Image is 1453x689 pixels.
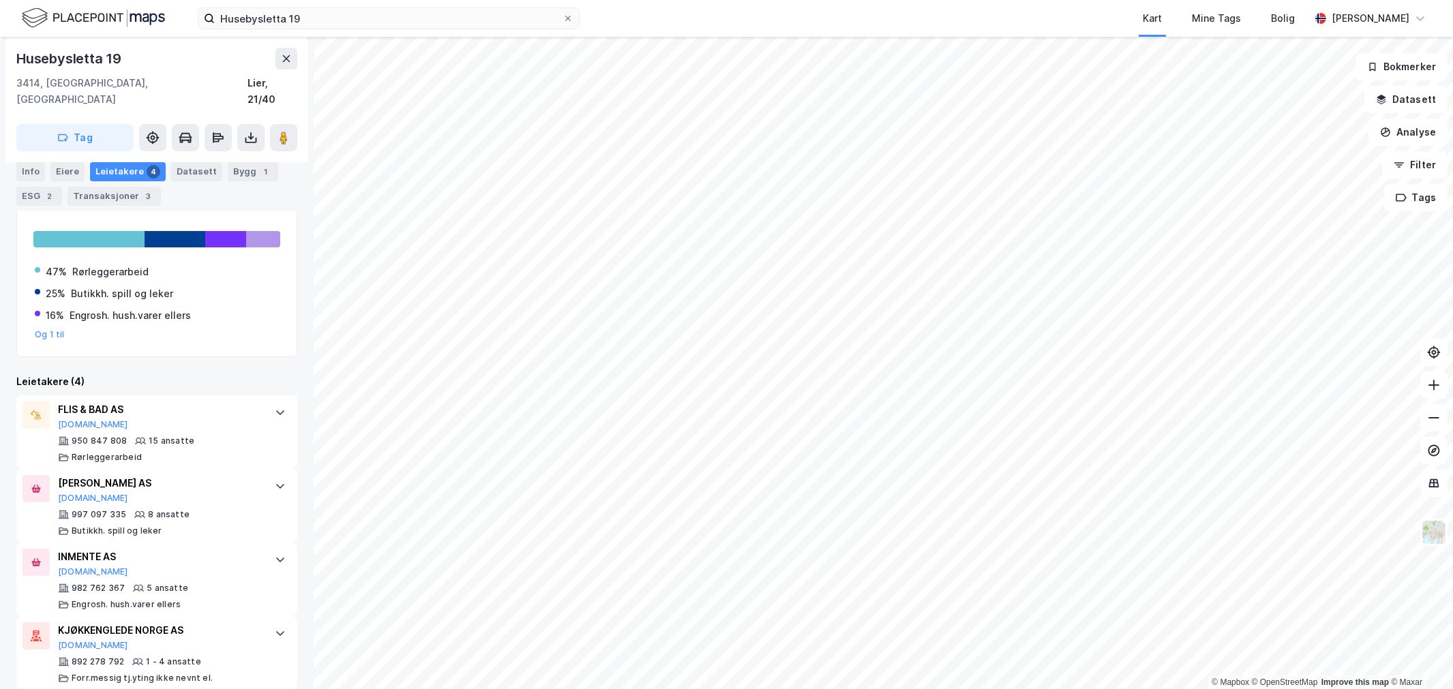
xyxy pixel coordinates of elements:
div: 950 847 808 [72,435,127,446]
div: 15 ansatte [149,435,194,446]
div: Leietakere (4) [16,373,297,390]
a: Improve this map [1321,677,1389,687]
div: [PERSON_NAME] [1332,10,1409,27]
div: ESG [16,187,62,206]
div: 1 - 4 ansatte [146,656,201,667]
div: FLIS & BAD AS [58,401,261,418]
div: Leietakere [90,162,166,181]
div: 892 278 792 [72,656,124,667]
button: Tags [1384,184,1448,211]
div: Forr.messig tj.yting ikke nevnt el. [72,673,213,684]
div: 5 ansatte [147,583,188,594]
div: Lier, 21/40 [248,75,297,108]
button: Og 1 til [35,329,65,340]
div: Info [16,162,45,181]
div: 2 [43,189,57,203]
div: Engrosh. hush.varer ellers [70,307,191,324]
div: Butikkh. spill og leker [72,525,162,536]
button: [DOMAIN_NAME] [58,493,128,504]
div: 3414, [GEOGRAPHIC_DATA], [GEOGRAPHIC_DATA] [16,75,248,108]
div: 8 ansatte [148,509,190,520]
button: Analyse [1368,119,1448,146]
button: Bokmerker [1355,53,1448,80]
button: Filter [1382,151,1448,179]
img: Z [1421,519,1447,545]
a: OpenStreetMap [1252,677,1318,687]
div: 4 [147,165,160,179]
div: Datasett [171,162,222,181]
div: Transaksjoner [68,187,161,206]
div: KJØKKENGLEDE NORGE AS [58,622,261,639]
div: Rørleggerarbeid [72,452,142,463]
div: 47% [46,264,67,280]
div: Mine Tags [1192,10,1241,27]
div: Kontrollprogram for chat [1385,624,1453,689]
div: Butikkh. spill og leker [71,286,173,302]
div: 997 097 335 [72,509,126,520]
button: Tag [16,124,134,151]
input: Søk på adresse, matrikkel, gårdeiere, leietakere eller personer [215,8,563,29]
button: [DOMAIN_NAME] [58,566,128,577]
div: Bygg [228,162,278,181]
div: Engrosh. hush.varer ellers [72,599,181,610]
div: 16% [46,307,64,324]
a: Mapbox [1212,677,1249,687]
div: 25% [46,286,65,302]
div: Rørleggerarbeid [72,264,149,280]
div: Eiere [50,162,85,181]
div: Kart [1143,10,1162,27]
button: [DOMAIN_NAME] [58,419,128,430]
div: INMENTE AS [58,549,261,565]
div: Bolig [1271,10,1295,27]
div: Husebysletta 19 [16,48,124,70]
button: [DOMAIN_NAME] [58,640,128,651]
div: [PERSON_NAME] AS [58,475,261,491]
div: 1 [259,165,273,179]
button: Datasett [1364,86,1448,113]
div: 3 [142,189,155,203]
img: logo.f888ab2527a4732fd821a326f86c7f29.svg [22,6,165,30]
iframe: Chat Widget [1385,624,1453,689]
div: 982 762 367 [72,583,125,594]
